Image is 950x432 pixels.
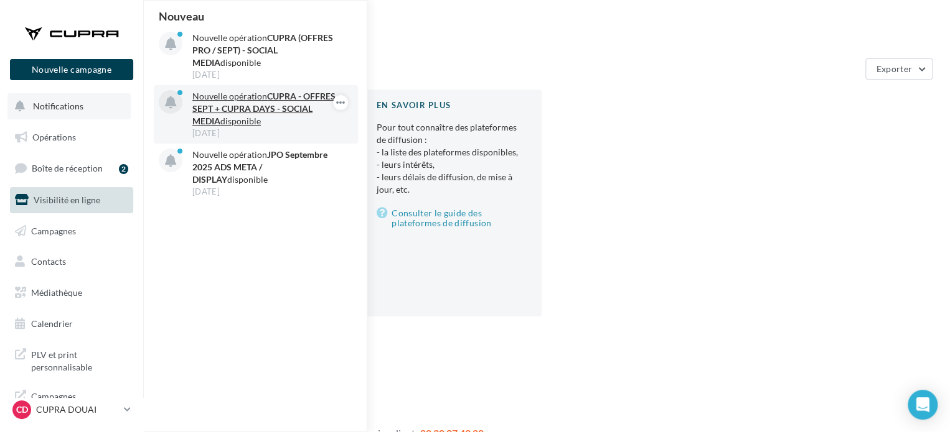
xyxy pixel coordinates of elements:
[32,132,76,142] span: Opérations
[34,195,100,205] span: Visibilité en ligne
[36,403,119,416] p: CUPRA DOUAI
[377,121,522,196] p: Pour tout connaître des plateformes de diffusion :
[7,280,136,306] a: Médiathèque
[10,398,133,421] a: CD CUPRA DOUAI
[31,287,82,298] span: Médiathèque
[7,124,136,150] a: Opérations
[7,218,136,244] a: Campagnes
[7,341,136,378] a: PLV et print personnalisable
[158,20,935,39] div: Visibilité en ligne
[377,171,522,196] li: - leurs délais de diffusion, de mise à jour, etc.
[158,63,860,75] div: 1 point de vente
[377,146,522,159] li: - la liste des plateformes disponibles,
[377,206,522,231] a: Consulter le guide des plateformes de diffusion
[31,225,76,236] span: Campagnes
[31,256,66,267] span: Contacts
[31,318,73,329] span: Calendrier
[7,93,131,119] button: Notifications
[10,59,133,80] button: Nouvelle campagne
[908,390,938,420] div: Open Intercom Messenger
[7,187,136,213] a: Visibilité en ligne
[7,249,136,275] a: Contacts
[7,383,136,420] a: Campagnes DataOnDemand
[16,403,28,416] span: CD
[32,163,103,173] span: Boîte de réception
[7,155,136,182] a: Boîte de réception2
[377,159,522,171] li: - leurs intérêts,
[7,311,136,337] a: Calendrier
[119,164,128,174] div: 2
[876,63,912,74] span: Exporter
[377,99,522,111] div: En savoir plus
[31,346,128,373] span: PLV et print personnalisable
[865,58,933,80] button: Exporter
[33,101,83,111] span: Notifications
[31,388,128,415] span: Campagnes DataOnDemand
